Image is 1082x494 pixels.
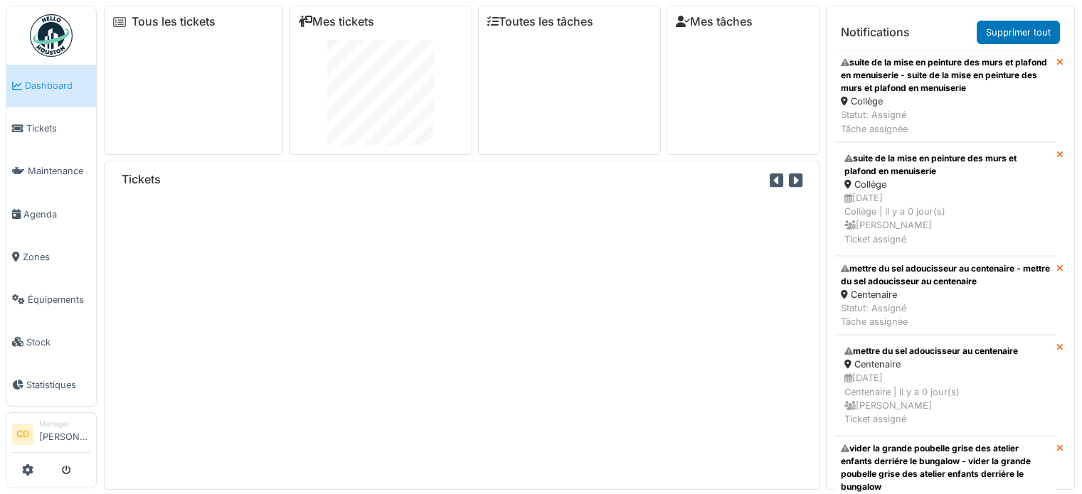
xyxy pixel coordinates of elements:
h6: Tickets [122,173,161,186]
span: Agenda [23,208,90,221]
div: mettre du sel adoucisseur au centenaire [844,345,1047,358]
a: Zones [6,235,96,278]
a: suite de la mise en peinture des murs et plafond en menuiserie - suite de la mise en peinture des... [835,50,1056,142]
div: vider la grande poubelle grise des atelier enfants derriére le bungalow - vider la grande poubell... [841,442,1051,493]
div: [DATE] Collège | Il y a 0 jour(s) [PERSON_NAME] Ticket assigné [844,191,1047,246]
li: CD [12,424,33,445]
a: mettre du sel adoucisseur au centenaire - mettre du sel adoucisseur au centenaire Centenaire Stat... [835,256,1056,335]
a: mettre du sel adoucisseur au centenaire Centenaire [DATE]Centenaire | Il y a 0 jour(s) [PERSON_NA... [835,335,1056,436]
div: suite de la mise en peinture des murs et plafond en menuiserie - suite de la mise en peinture des... [841,56,1051,95]
a: Stock [6,321,96,363]
a: Mes tickets [298,15,374,28]
a: Dashboard [6,65,96,107]
div: Manager [39,419,90,429]
a: Tous les tickets [132,15,216,28]
img: Badge_color-CXgf-gQk.svg [30,14,73,57]
a: Statistiques [6,363,96,406]
a: Tickets [6,107,96,150]
span: Tickets [26,122,90,135]
a: Toutes les tâches [487,15,593,28]
div: Collège [841,95,1051,108]
div: [DATE] Centenaire | Il y a 0 jour(s) [PERSON_NAME] Ticket assigné [844,371,1047,426]
a: Mes tâches [676,15,753,28]
a: CD Manager[PERSON_NAME] [12,419,90,453]
a: Supprimer tout [977,21,1060,44]
span: Statistiques [26,378,90,392]
a: suite de la mise en peinture des murs et plafond en menuiserie Collège [DATE]Collège | Il y a 0 j... [835,142,1056,256]
div: Statut: Assigné Tâche assignée [841,301,1051,328]
a: Maintenance [6,150,96,193]
span: Équipements [28,293,90,306]
a: Agenda [6,193,96,235]
div: Centenaire [844,358,1047,371]
span: Stock [26,335,90,349]
div: Collège [844,178,1047,191]
div: mettre du sel adoucisseur au centenaire - mettre du sel adoucisseur au centenaire [841,262,1051,288]
li: [PERSON_NAME] [39,419,90,449]
h6: Notifications [841,26,910,39]
span: Dashboard [25,79,90,92]
span: Maintenance [28,164,90,178]
div: Statut: Assigné Tâche assignée [841,108,1051,135]
span: Zones [23,250,90,264]
div: Centenaire [841,288,1051,301]
div: suite de la mise en peinture des murs et plafond en menuiserie [844,152,1047,178]
a: Équipements [6,278,96,321]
